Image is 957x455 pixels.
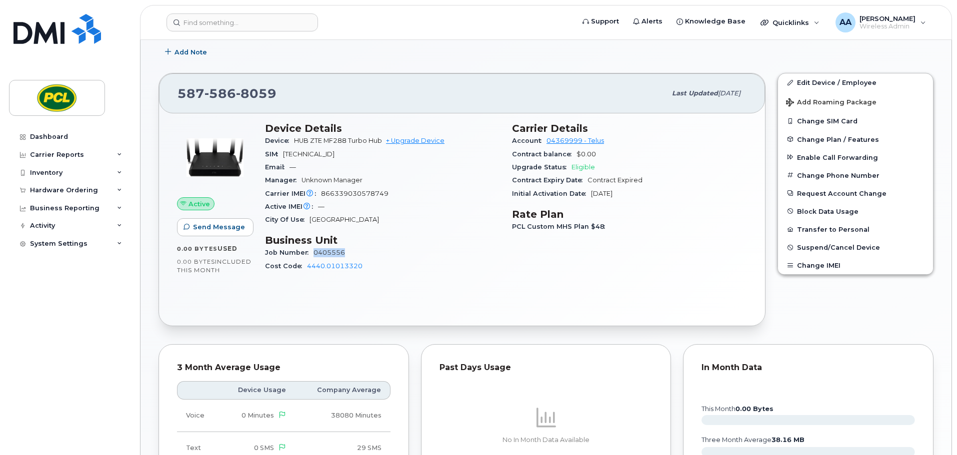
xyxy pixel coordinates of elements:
span: City Of Use [265,216,309,223]
button: Add Note [158,43,215,61]
div: Past Days Usage [439,363,653,373]
button: Block Data Usage [778,202,933,220]
span: Device [265,137,294,144]
span: Cost Code [265,262,307,270]
button: Change Plan / Features [778,130,933,148]
span: Send Message [193,222,245,232]
span: HUB ZTE MF288 Turbo Hub [294,137,382,144]
span: Knowledge Base [685,16,745,26]
span: Contract balance [512,150,576,158]
span: Contract Expired [587,176,642,184]
span: Add Note [174,47,207,57]
span: used [217,245,237,252]
span: 8059 [236,86,276,101]
a: Edit Device / Employee [778,73,933,91]
a: Alerts [626,11,669,31]
span: Wireless Admin [859,22,915,30]
span: Change Plan / Features [797,135,879,143]
span: — [289,163,296,171]
p: No In Month Data Available [439,436,653,445]
span: Support [591,16,619,26]
span: included this month [177,258,251,274]
button: Suspend/Cancel Device [778,238,933,256]
button: Change Phone Number [778,166,933,184]
th: Company Average [295,381,390,399]
h3: Device Details [265,122,500,134]
button: Request Account Change [778,184,933,202]
a: Knowledge Base [669,11,752,31]
text: three month average [701,436,804,444]
span: Account [512,137,546,144]
span: Enable Call Forwarding [797,153,878,161]
span: Add Roaming Package [786,98,876,108]
button: Enable Call Forwarding [778,148,933,166]
span: 0 SMS [254,444,274,452]
div: 3 Month Average Usage [177,363,390,373]
span: Email [265,163,289,171]
span: Active IMEI [265,203,318,210]
span: 866339030578749 [321,190,388,197]
span: Initial Activation Date [512,190,591,197]
span: [DATE] [591,190,612,197]
span: Job Number [265,249,313,256]
span: [PERSON_NAME] [859,14,915,22]
img: image20231002-4137094-rx9bj3.jpeg [185,127,245,187]
span: Eligible [571,163,595,171]
span: — [318,203,324,210]
button: Transfer to Personal [778,220,933,238]
span: 586 [204,86,236,101]
a: 04369999 - Telus [546,137,604,144]
a: + Upgrade Device [386,137,444,144]
span: 0.00 Bytes [177,258,215,265]
span: SIM [265,150,283,158]
span: [TECHNICAL_ID] [283,150,334,158]
span: Active [188,199,210,209]
span: Last updated [672,89,718,97]
a: 4440.01013320 [307,262,362,270]
td: Voice [177,400,219,432]
span: 0.00 Bytes [177,245,217,252]
h3: Carrier Details [512,122,747,134]
span: Quicklinks [772,18,809,26]
span: Manager [265,176,301,184]
input: Find something... [166,13,318,31]
th: Device Usage [219,381,295,399]
a: 0405556 [313,249,345,256]
td: 38080 Minutes [295,400,390,432]
tspan: 0.00 Bytes [735,405,773,413]
span: $0.00 [576,150,596,158]
span: Upgrade Status [512,163,571,171]
span: Suspend/Cancel Device [797,244,880,251]
span: PCL Custom MHS Plan $48 [512,223,610,230]
div: Quicklinks [753,12,826,32]
button: Send Message [177,218,253,236]
tspan: 38.16 MB [771,436,804,444]
text: this month [701,405,773,413]
span: Contract Expiry Date [512,176,587,184]
div: Arslan Ahsan [828,12,933,32]
span: [GEOGRAPHIC_DATA] [309,216,379,223]
span: 0 Minutes [241,412,274,419]
h3: Rate Plan [512,208,747,220]
span: 587 [177,86,276,101]
a: Support [575,11,626,31]
span: AA [839,16,851,28]
span: Alerts [641,16,662,26]
span: Carrier IMEI [265,190,321,197]
button: Change IMEI [778,256,933,274]
span: [DATE] [718,89,740,97]
button: Add Roaming Package [778,91,933,112]
h3: Business Unit [265,234,500,246]
button: Change SIM Card [778,112,933,130]
div: In Month Data [701,363,915,373]
span: Unknown Manager [301,176,362,184]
